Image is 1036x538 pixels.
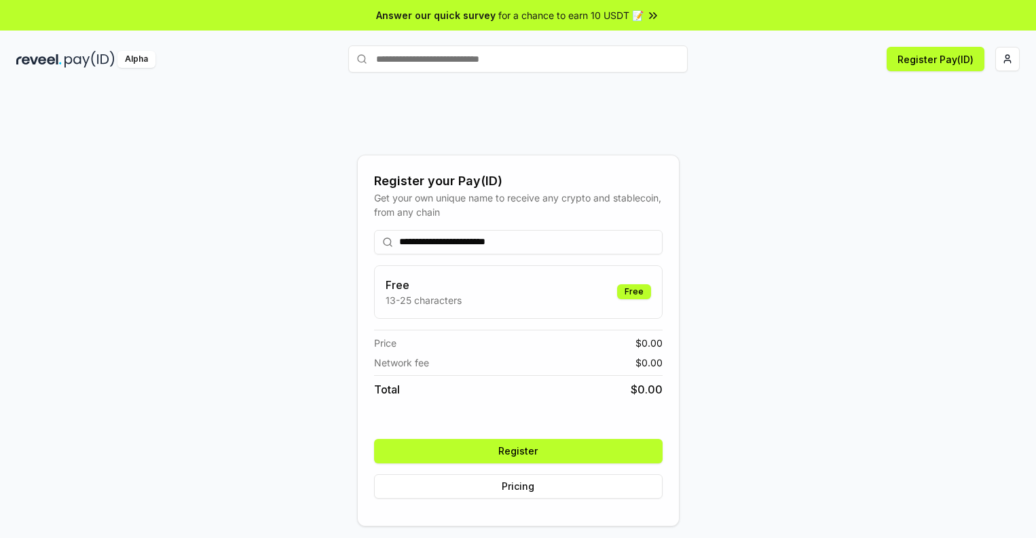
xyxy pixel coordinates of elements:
[64,51,115,68] img: pay_id
[374,439,663,463] button: Register
[386,293,462,307] p: 13-25 characters
[887,47,984,71] button: Register Pay(ID)
[374,336,396,350] span: Price
[498,8,644,22] span: for a chance to earn 10 USDT 📝
[374,172,663,191] div: Register your Pay(ID)
[374,381,400,398] span: Total
[374,474,663,499] button: Pricing
[374,191,663,219] div: Get your own unique name to receive any crypto and stablecoin, from any chain
[635,336,663,350] span: $ 0.00
[117,51,155,68] div: Alpha
[374,356,429,370] span: Network fee
[617,284,651,299] div: Free
[386,277,462,293] h3: Free
[376,8,496,22] span: Answer our quick survey
[631,381,663,398] span: $ 0.00
[635,356,663,370] span: $ 0.00
[16,51,62,68] img: reveel_dark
